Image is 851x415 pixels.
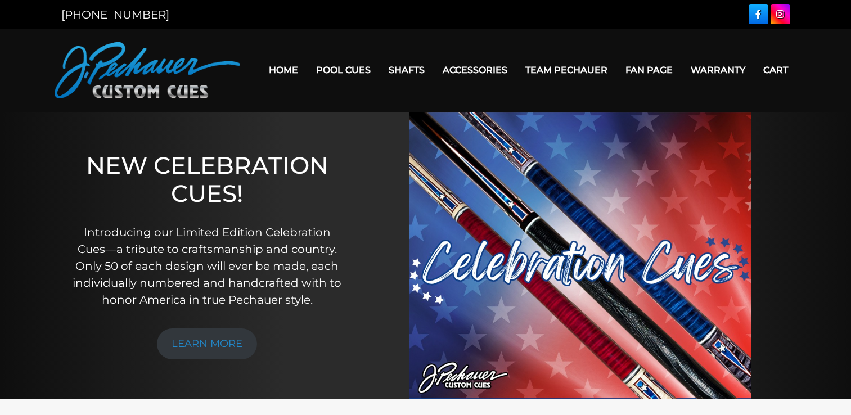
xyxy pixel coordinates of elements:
a: [PHONE_NUMBER] [61,8,169,21]
img: Pechauer Custom Cues [55,42,240,98]
a: Shafts [380,56,434,84]
a: Team Pechauer [516,56,616,84]
p: Introducing our Limited Edition Celebration Cues—a tribute to craftsmanship and country. Only 50 ... [69,224,345,308]
h1: NEW CELEBRATION CUES! [69,151,345,208]
a: LEARN MORE [157,328,257,359]
a: Fan Page [616,56,682,84]
a: Warranty [682,56,754,84]
a: Home [260,56,307,84]
a: Cart [754,56,797,84]
a: Accessories [434,56,516,84]
a: Pool Cues [307,56,380,84]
